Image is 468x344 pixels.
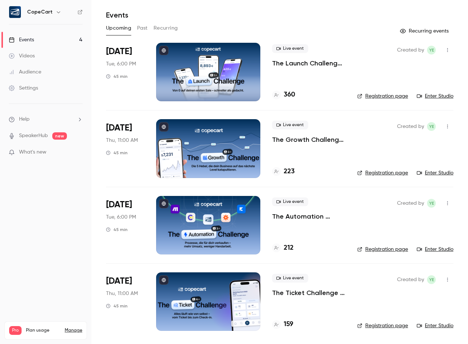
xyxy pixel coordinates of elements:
[106,196,144,254] div: Oct 7 Tue, 6:00 PM (Europe/Berlin)
[106,199,132,211] span: [DATE]
[9,6,21,18] img: CopeCart
[417,246,453,253] a: Enter Studio
[106,213,136,221] span: Tue, 6:00 PM
[106,227,128,233] div: 45 min
[106,60,136,68] span: Tue, 6:00 PM
[106,275,132,287] span: [DATE]
[272,288,346,297] a: The Ticket Challenge - Alles läuft wie von selbst – vom Ticket bis zum Check-in
[106,119,144,178] div: Oct 2 Thu, 11:00 AM (Europe/Berlin)
[9,84,38,92] div: Settings
[272,197,308,206] span: Live event
[26,328,60,333] span: Plan usage
[9,116,83,123] li: help-dropdown-opener
[284,243,294,253] h4: 212
[429,199,434,208] span: YE
[272,90,295,100] a: 360
[154,22,178,34] button: Recurring
[427,46,436,54] span: Yasamin Esfahani
[272,320,293,329] a: 159
[284,320,293,329] h4: 159
[106,272,144,331] div: Oct 9 Thu, 11:00 AM (Europe/Berlin)
[19,132,48,140] a: SpeakerHub
[429,275,434,284] span: YE
[429,46,434,54] span: YE
[397,46,424,54] span: Created by
[9,68,41,76] div: Audience
[427,275,436,284] span: Yasamin Esfahani
[429,122,434,131] span: YE
[417,169,453,177] a: Enter Studio
[272,59,346,68] a: The Launch Challenge - Von 0 auf deinen ersten Sale – schneller als gedacht
[417,92,453,100] a: Enter Studio
[397,275,424,284] span: Created by
[357,92,408,100] a: Registration page
[357,246,408,253] a: Registration page
[284,90,295,100] h4: 360
[65,328,82,333] a: Manage
[106,22,131,34] button: Upcoming
[272,243,294,253] a: 212
[9,52,35,60] div: Videos
[19,116,30,123] span: Help
[106,303,128,309] div: 45 min
[272,167,295,177] a: 223
[272,212,346,221] a: The Automation Challenge - Prozesse, die für dich verkaufen – mehr Umsatz, weniger Handarbeit
[272,274,308,283] span: Live event
[106,150,128,156] div: 45 min
[9,326,22,335] span: Pro
[427,199,436,208] span: Yasamin Esfahani
[284,167,295,177] h4: 223
[106,43,144,101] div: Sep 30 Tue, 6:00 PM (Europe/Berlin)
[272,135,346,144] a: The Growth Challenge - Die 5 Hebel, die dein Business auf das nächste Level katapultieren
[272,121,308,129] span: Live event
[106,11,128,19] h1: Events
[27,8,53,16] h6: CopeCart
[427,122,436,131] span: Yasamin Esfahani
[137,22,148,34] button: Past
[106,73,128,79] div: 45 min
[397,25,453,37] button: Recurring events
[19,148,46,156] span: What's new
[106,137,138,144] span: Thu, 11:00 AM
[52,132,67,140] span: new
[9,36,34,44] div: Events
[357,322,408,329] a: Registration page
[357,169,408,177] a: Registration page
[272,44,308,53] span: Live event
[106,290,138,297] span: Thu, 11:00 AM
[417,322,453,329] a: Enter Studio
[106,122,132,134] span: [DATE]
[106,46,132,57] span: [DATE]
[397,199,424,208] span: Created by
[397,122,424,131] span: Created by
